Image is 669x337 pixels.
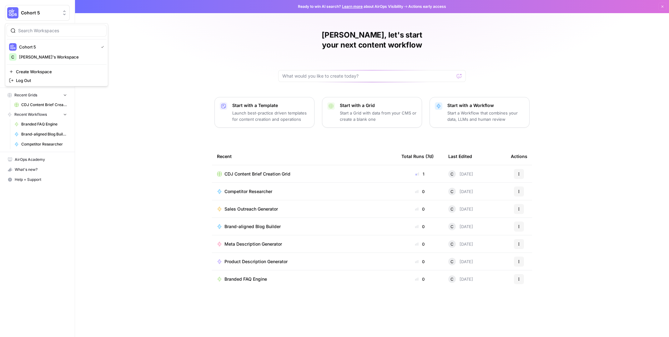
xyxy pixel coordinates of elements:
[408,4,446,9] span: Actions early access
[340,102,417,109] p: Start with a Grid
[448,258,473,265] div: [DATE]
[11,54,14,60] span: C
[448,170,473,178] div: [DATE]
[450,171,454,177] span: C
[401,276,438,282] div: 0
[19,44,96,50] span: Cohort 5
[224,206,278,212] span: Sales Outreach Generator
[217,171,391,177] a: CDJ Content Brief Creation Grid
[5,23,108,86] div: Workspace: Cohort 5
[450,241,454,247] span: C
[450,206,454,212] span: C
[448,205,473,213] div: [DATE]
[21,141,67,147] span: Competitor Researcher
[450,276,454,282] span: C
[217,241,391,247] a: Meta Description Generator
[448,240,473,248] div: [DATE]
[5,175,70,185] button: Help + Support
[224,171,290,177] span: CDJ Content Brief Creation Grid
[18,28,103,34] input: Search Workspaces
[21,121,67,127] span: Branded FAQ Engine
[5,155,70,165] a: AirOps Academy
[217,188,391,195] a: Competitor Researcher
[12,139,70,149] a: Competitor Researcher
[12,129,70,139] a: Brand-aligned Blog Builder
[5,5,70,21] button: Workspace: Cohort 5
[450,223,454,230] span: C
[447,102,524,109] p: Start with a Workflow
[217,276,391,282] a: Branded FAQ Engine
[447,110,524,122] p: Start a Workflow that combines your data, LLMs and human review
[21,131,67,137] span: Brand-aligned Blog Builder
[340,110,417,122] p: Start a Grid with data from your CMS or create a blank one
[16,69,102,75] span: Create Workspace
[5,90,70,100] button: Recent Grids
[21,10,59,16] span: Cohort 5
[19,54,102,60] span: [PERSON_NAME]'s Workspace
[224,276,267,282] span: Branded FAQ Engine
[448,275,473,283] div: [DATE]
[217,258,391,265] a: Product Description Generator
[282,73,454,79] input: What would you like to create today?
[224,223,281,230] span: Brand-aligned Blog Builder
[401,171,438,177] div: 1
[5,165,69,174] div: What's new?
[14,92,37,98] span: Recent Grids
[15,157,67,162] span: AirOps Academy
[217,223,391,230] a: Brand-aligned Blog Builder
[21,102,67,108] span: CDJ Content Brief Creation Grid
[401,258,438,265] div: 0
[5,165,70,175] button: What's new?
[7,76,107,85] a: Log Out
[448,188,473,195] div: [DATE]
[511,148,527,165] div: Actions
[322,97,422,128] button: Start with a GridStart a Grid with data from your CMS or create a blank one
[430,97,530,128] button: Start with a WorkflowStart a Workflow that combines your data, LLMs and human review
[224,241,282,247] span: Meta Description Generator
[450,258,454,265] span: C
[217,206,391,212] a: Sales Outreach Generator
[9,43,17,51] img: Cohort 5 Logo
[232,110,309,122] p: Launch best-practice driven templates for content creation and operations
[12,119,70,129] a: Branded FAQ Engine
[224,188,272,195] span: Competitor Researcher
[217,148,391,165] div: Recent
[14,112,47,117] span: Recent Workflows
[401,241,438,247] div: 0
[401,148,434,165] div: Total Runs (7d)
[401,188,438,195] div: 0
[448,223,473,230] div: [DATE]
[214,97,314,128] button: Start with a TemplateLaunch best-practice driven templates for content creation and operations
[401,223,438,230] div: 0
[278,30,466,50] h1: [PERSON_NAME], let's start your next content workflow
[401,206,438,212] div: 0
[298,4,403,9] span: Ready to win AI search? about AirOps Visibility
[448,148,472,165] div: Last Edited
[224,258,288,265] span: Product Description Generator
[7,7,18,18] img: Cohort 5 Logo
[16,77,102,84] span: Log Out
[12,100,70,110] a: CDJ Content Brief Creation Grid
[5,110,70,119] button: Recent Workflows
[232,102,309,109] p: Start with a Template
[7,67,107,76] a: Create Workspace
[450,188,454,195] span: C
[15,177,67,182] span: Help + Support
[342,4,363,9] a: Learn more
